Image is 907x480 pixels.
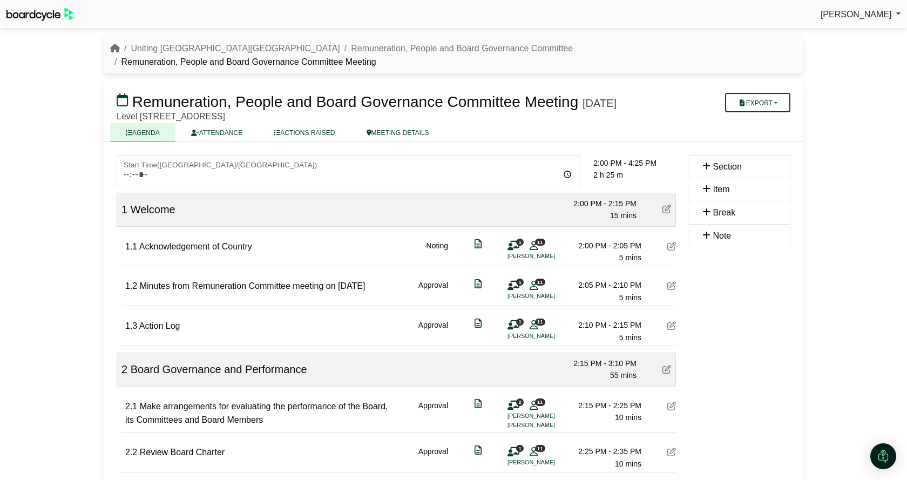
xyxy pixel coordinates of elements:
[507,332,588,341] li: [PERSON_NAME]
[351,123,445,142] a: MEETING DETAILS
[140,448,225,457] span: Review Board Charter
[535,319,545,326] span: 11
[516,445,524,452] span: 1
[110,55,376,69] li: Remuneration, People and Board Governance Committee Meeting
[427,240,448,264] div: Noting
[139,242,252,251] span: Acknowledgement of Country
[713,208,735,217] span: Break
[132,93,578,110] span: Remuneration, People and Board Governance Committee Meeting
[507,252,588,261] li: [PERSON_NAME]
[418,279,448,303] div: Approval
[258,123,350,142] a: ACTIONS RAISED
[507,458,588,467] li: [PERSON_NAME]
[516,239,524,246] span: 1
[593,157,676,169] div: 2:00 PM - 4:25 PM
[131,44,340,53] a: Uniting [GEOGRAPHIC_DATA][GEOGRAPHIC_DATA]
[583,97,617,110] div: [DATE]
[566,319,641,331] div: 2:10 PM - 2:15 PM
[821,8,901,22] a: [PERSON_NAME]
[610,211,637,220] span: 15 mins
[351,44,573,53] a: Remuneration, People and Board Governance Committee
[418,319,448,343] div: Approval
[615,413,641,422] span: 10 mins
[516,398,524,405] span: 2
[110,123,175,142] a: AGENDA
[125,402,137,411] span: 2.1
[125,448,137,457] span: 2.2
[593,171,622,179] span: 2 h 25 m
[516,279,524,286] span: 1
[561,357,637,369] div: 2:15 PM - 3:10 PM
[6,8,73,21] img: BoardcycleBlackGreen-aaafeed430059cb809a45853b8cf6d952af9d84e6e89e1f1685b34bfd5cb7d64.svg
[713,231,731,240] span: Note
[615,459,641,468] span: 10 mins
[418,445,448,470] div: Approval
[507,292,588,301] li: [PERSON_NAME]
[619,293,641,302] span: 5 mins
[121,363,127,375] span: 2
[713,185,729,194] span: Item
[131,363,307,375] span: Board Governance and Performance
[610,371,637,380] span: 55 mins
[131,204,175,215] span: Welcome
[619,333,641,342] span: 5 mins
[121,204,127,215] span: 1
[713,162,741,171] span: Section
[175,123,258,142] a: ATTENDANCE
[870,443,896,469] div: Open Intercom Messenger
[507,411,588,421] li: [PERSON_NAME]
[566,279,641,291] div: 2:05 PM - 2:10 PM
[566,445,641,457] div: 2:25 PM - 2:35 PM
[125,402,388,425] span: Make arrangements for evaluating the performance of the Board, its Committees and Board Members
[566,400,641,411] div: 2:15 PM - 2:25 PM
[535,398,545,405] span: 11
[535,445,545,452] span: 11
[535,279,545,286] span: 11
[140,281,365,290] span: Minutes from Remuneration Committee meeting on [DATE]
[566,240,641,252] div: 2:00 PM - 2:05 PM
[125,242,137,251] span: 1.1
[507,421,588,430] li: [PERSON_NAME]
[125,281,137,290] span: 1.2
[619,253,641,262] span: 5 mins
[821,10,892,19] span: [PERSON_NAME]
[561,198,637,209] div: 2:00 PM - 2:15 PM
[516,319,524,326] span: 1
[535,239,545,246] span: 11
[418,400,448,430] div: Approval
[125,321,137,330] span: 1.3
[139,321,180,330] span: Action Log
[725,93,790,112] button: Export
[110,42,797,69] nav: breadcrumb
[117,112,225,121] span: Level [STREET_ADDRESS]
